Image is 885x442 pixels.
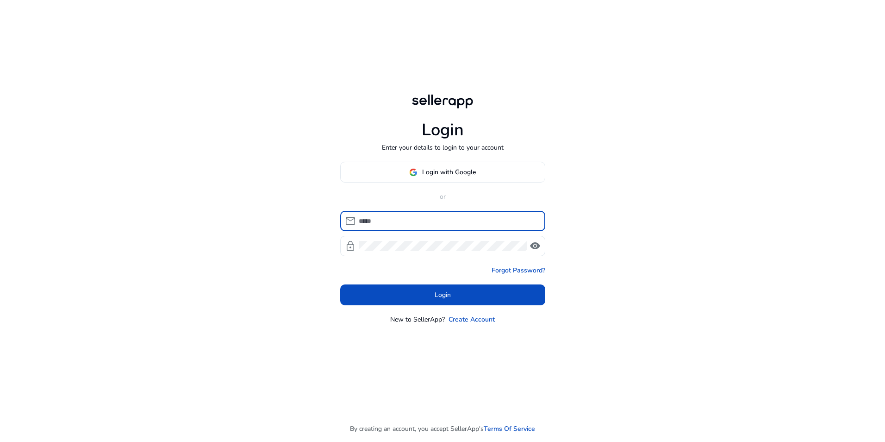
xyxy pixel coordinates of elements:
a: Forgot Password? [492,265,545,275]
a: Terms Of Service [484,424,535,434]
button: Login [340,284,545,305]
a: Create Account [449,315,495,324]
span: Login with Google [422,167,476,177]
span: visibility [530,240,541,252]
span: Login [435,290,451,300]
button: Login with Google [340,162,545,183]
h1: Login [422,120,464,140]
span: mail [345,215,356,227]
p: New to SellerApp? [390,315,445,324]
p: Enter your details to login to your account [382,143,504,152]
p: or [340,192,545,202]
img: google-logo.svg [409,168,418,177]
span: lock [345,240,356,252]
